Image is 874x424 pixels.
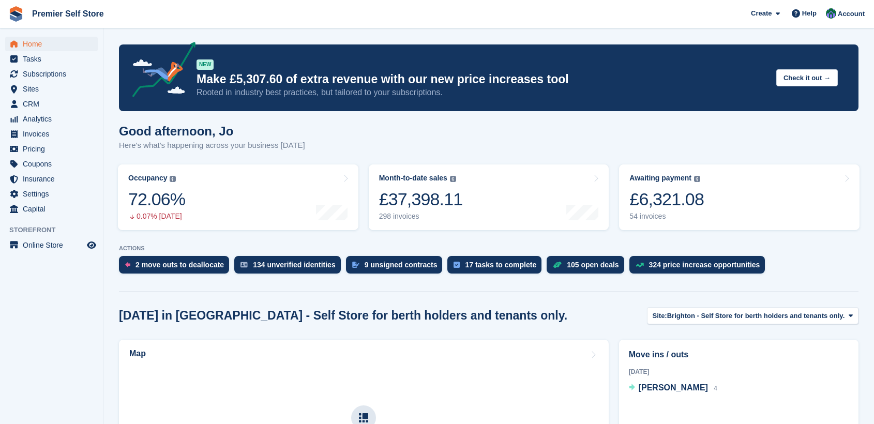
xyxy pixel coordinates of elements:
[647,307,858,324] button: Site: Brighton - Self Store for berth holders and tenants only.
[369,164,609,230] a: Month-to-date sales £37,398.11 298 invoices
[23,238,85,252] span: Online Store
[447,256,547,279] a: 17 tasks to complete
[826,8,836,19] img: Jo Granger
[9,225,103,235] span: Storefront
[240,262,248,268] img: verify_identity-adf6edd0f0f0b5bbfe63781bf79b02c33cf7c696d77639b501bdc392416b5a36.svg
[197,87,768,98] p: Rooted in industry best practices, but tailored to your subscriptions.
[629,367,849,376] div: [DATE]
[119,256,234,279] a: 2 move outs to deallocate
[23,37,85,51] span: Home
[125,262,130,268] img: move_outs_to_deallocate_icon-f764333ba52eb49d3ac5e1228854f67142a1ed5810a6f6cc68b1a99e826820c5.svg
[5,112,98,126] a: menu
[629,256,771,279] a: 324 price increase opportunities
[234,256,346,279] a: 134 unverified identities
[23,112,85,126] span: Analytics
[352,262,359,268] img: contract_signature_icon-13c848040528278c33f63329250d36e43548de30e8caae1d1a13099fd9432cc5.svg
[5,97,98,111] a: menu
[23,172,85,186] span: Insurance
[629,382,717,395] a: [PERSON_NAME] 4
[636,263,644,267] img: price_increase_opportunities-93ffe204e8149a01c8c9dc8f82e8f89637d9d84a8eef4429ea346261dce0b2c0.svg
[751,8,772,19] span: Create
[124,42,196,101] img: price-adjustments-announcement-icon-8257ccfd72463d97f412b2fc003d46551f7dbcb40ab6d574587a9cd5c0d94...
[5,142,98,156] a: menu
[23,202,85,216] span: Capital
[128,174,167,183] div: Occupancy
[119,140,305,152] p: Here's what's happening across your business [DATE]
[23,127,85,141] span: Invoices
[118,164,358,230] a: Occupancy 72.06% 0.07% [DATE]
[379,189,463,210] div: £37,398.11
[653,311,667,321] span: Site:
[365,261,438,269] div: 9 unsigned contracts
[629,189,704,210] div: £6,321.08
[5,202,98,216] a: menu
[23,157,85,171] span: Coupons
[119,245,858,252] p: ACTIONS
[359,413,368,422] img: map-icn-33ee37083ee616e46c38cad1a60f524a97daa1e2b2c8c0bc3eb3415660979fc1.svg
[802,8,817,19] span: Help
[85,239,98,251] a: Preview store
[8,6,24,22] img: stora-icon-8386f47178a22dfd0bd8f6a31ec36ba5ce8667c1dd55bd0f319d3a0aa187defe.svg
[23,82,85,96] span: Sites
[619,164,860,230] a: Awaiting payment £6,321.08 54 invoices
[450,176,456,182] img: icon-info-grey-7440780725fd019a000dd9b08b2336e03edf1995a4989e88bcd33f0948082b44.svg
[5,238,98,252] a: menu
[5,82,98,96] a: menu
[128,189,185,210] div: 72.06%
[5,127,98,141] a: menu
[128,212,185,221] div: 0.07% [DATE]
[170,176,176,182] img: icon-info-grey-7440780725fd019a000dd9b08b2336e03edf1995a4989e88bcd33f0948082b44.svg
[547,256,629,279] a: 105 open deals
[5,187,98,201] a: menu
[119,124,305,138] h1: Good afternoon, Jo
[838,9,865,19] span: Account
[667,311,845,321] span: Brighton - Self Store for berth holders and tenants only.
[465,261,536,269] div: 17 tasks to complete
[346,256,448,279] a: 9 unsigned contracts
[23,97,85,111] span: CRM
[253,261,336,269] div: 134 unverified identities
[129,349,146,358] h2: Map
[776,69,838,86] button: Check it out →
[629,212,704,221] div: 54 invoices
[5,157,98,171] a: menu
[197,59,214,70] div: NEW
[567,261,619,269] div: 105 open deals
[454,262,460,268] img: task-75834270c22a3079a89374b754ae025e5fb1db73e45f91037f5363f120a921f8.svg
[119,309,567,323] h2: [DATE] in [GEOGRAPHIC_DATA] - Self Store for berth holders and tenants only.
[639,383,708,392] span: [PERSON_NAME]
[629,349,849,361] h2: Move ins / outs
[28,5,108,22] a: Premier Self Store
[5,37,98,51] a: menu
[135,261,224,269] div: 2 move outs to deallocate
[379,174,447,183] div: Month-to-date sales
[5,172,98,186] a: menu
[629,174,691,183] div: Awaiting payment
[23,142,85,156] span: Pricing
[694,176,700,182] img: icon-info-grey-7440780725fd019a000dd9b08b2336e03edf1995a4989e88bcd33f0948082b44.svg
[23,52,85,66] span: Tasks
[379,212,463,221] div: 298 invoices
[553,261,562,268] img: deal-1b604bf984904fb50ccaf53a9ad4b4a5d6e5aea283cecdc64d6e3604feb123c2.svg
[23,187,85,201] span: Settings
[197,72,768,87] p: Make £5,307.60 of extra revenue with our new price increases tool
[714,385,717,392] span: 4
[5,67,98,81] a: menu
[23,67,85,81] span: Subscriptions
[5,52,98,66] a: menu
[649,261,760,269] div: 324 price increase opportunities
